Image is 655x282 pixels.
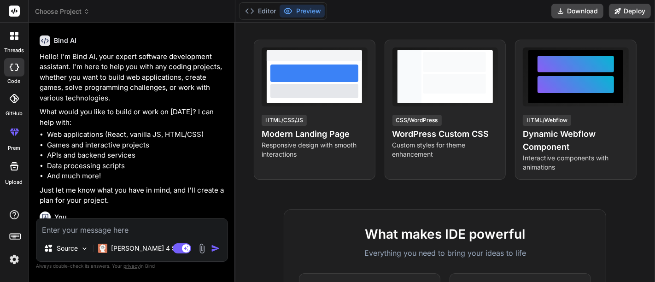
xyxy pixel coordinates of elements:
img: settings [6,252,22,267]
p: Custom styles for theme enhancement [392,141,498,159]
h4: Dynamic Webflow Component [523,128,629,153]
img: icon [211,244,220,253]
li: And much more! [47,171,226,182]
img: attachment [197,243,207,254]
p: Responsive design with smooth interactions [262,141,368,159]
button: Preview [280,5,325,18]
div: HTML/CSS/JS [262,115,307,126]
label: threads [4,47,24,54]
label: prem [8,144,20,152]
p: Everything you need to bring your ideas to life [299,247,591,258]
button: Download [551,4,603,18]
button: Editor [241,5,280,18]
button: Deploy [609,4,651,18]
h4: WordPress Custom CSS [392,128,498,141]
div: HTML/Webflow [523,115,571,126]
img: Claude 4 Sonnet [98,244,107,253]
h6: Bind AI [54,36,76,45]
p: [PERSON_NAME] 4 S.. [111,244,180,253]
h2: What makes IDE powerful [299,224,591,244]
label: Upload [6,178,23,186]
li: Web applications (React, vanilla JS, HTML/CSS) [47,129,226,140]
li: Data processing scripts [47,161,226,171]
p: What would you like to build or work on [DATE]? I can help with: [40,107,226,128]
label: code [8,77,21,85]
span: Choose Project [35,7,90,16]
label: GitHub [6,110,23,117]
h6: You [54,212,67,222]
p: Interactive components with animations [523,153,629,172]
div: CSS/WordPress [392,115,442,126]
li: APIs and backend services [47,150,226,161]
img: Pick Models [81,245,88,253]
p: Always double-check its answers. Your in Bind [36,262,228,270]
span: privacy [123,263,140,269]
p: Hello! I'm Bind AI, your expert software development assistant. I'm here to help you with any cod... [40,52,226,104]
h4: Modern Landing Page [262,128,368,141]
p: Source [57,244,78,253]
p: Just let me know what you have in mind, and I'll create a plan for your project. [40,185,226,206]
li: Games and interactive projects [47,140,226,151]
